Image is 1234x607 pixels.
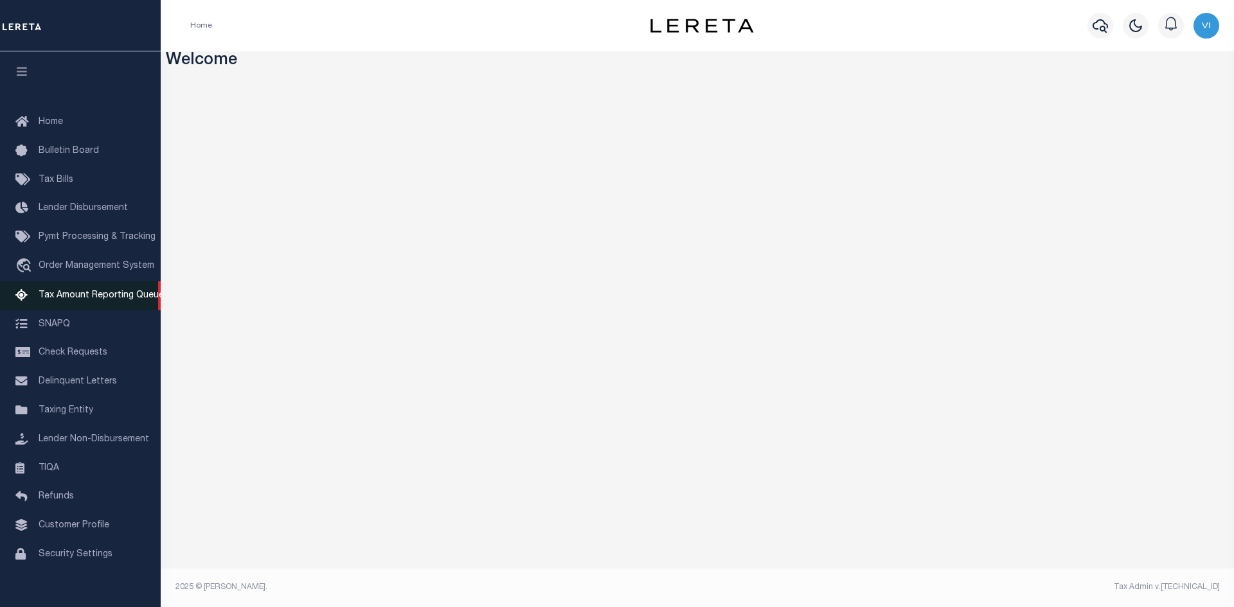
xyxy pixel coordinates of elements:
[39,550,112,559] span: Security Settings
[39,435,149,444] span: Lender Non-Disbursement
[166,581,698,593] div: 2025 © [PERSON_NAME].
[1194,13,1219,39] img: svg+xml;base64,PHN2ZyB4bWxucz0iaHR0cDovL3d3dy53My5vcmcvMjAwMC9zdmciIHBvaW50ZXItZXZlbnRzPSJub25lIi...
[39,204,128,213] span: Lender Disbursement
[39,406,93,415] span: Taxing Entity
[39,146,99,155] span: Bulletin Board
[15,258,36,275] i: travel_explore
[39,319,70,328] span: SNAPQ
[166,51,1230,71] h3: Welcome
[190,20,212,31] li: Home
[39,233,156,242] span: Pymt Processing & Tracking
[39,377,117,386] span: Delinquent Letters
[39,463,59,472] span: TIQA
[39,348,107,357] span: Check Requests
[707,581,1220,593] div: Tax Admin v.[TECHNICAL_ID]
[39,492,74,501] span: Refunds
[39,521,109,530] span: Customer Profile
[39,175,73,184] span: Tax Bills
[650,19,753,33] img: logo-dark.svg
[39,118,63,127] span: Home
[39,261,154,270] span: Order Management System
[39,291,164,300] span: Tax Amount Reporting Queue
